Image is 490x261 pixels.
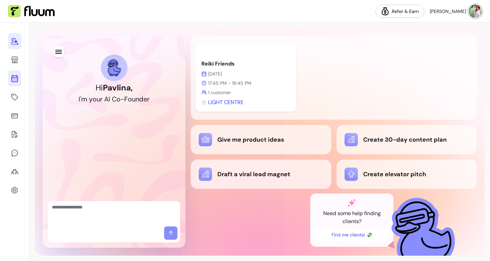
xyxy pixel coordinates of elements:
[112,94,117,104] div: C
[93,94,97,104] div: o
[109,94,110,104] div: I
[128,94,132,104] div: o
[199,133,323,146] div: Give me product ideas
[8,70,21,86] a: Calendar
[121,94,124,104] div: -
[139,94,143,104] div: d
[89,94,93,104] div: y
[132,94,135,104] div: u
[316,209,388,225] p: Need some help finding clients?
[8,33,21,49] a: Home
[430,5,482,18] button: avatar[PERSON_NAME]
[348,199,356,207] img: AI Co-Founder gradient star
[143,94,147,104] div: e
[199,133,212,146] img: Give me product ideas
[199,168,323,181] div: Draft a viral lead magnet
[345,168,469,181] div: Create elevator pitch
[345,168,358,181] img: Create elevator pitch
[201,80,291,86] p: 17:45 PM - 18:45 PM
[375,5,424,18] a: Refer & Earn
[81,94,87,104] div: m
[79,94,80,104] div: I
[79,94,149,104] h2: I'm your AI Co-Founder
[316,228,388,241] button: Find me clients! 💸
[107,59,121,76] img: AI Co-Founder avatar
[430,8,466,15] span: [PERSON_NAME]
[199,168,212,181] img: Draft a viral lead magnet
[201,60,291,68] p: Reiki Friends
[8,5,55,18] img: Fluum Logo
[201,70,291,77] p: [DATE]
[201,89,291,96] p: 1 customer
[103,82,133,93] b: Pavlina ,
[469,5,482,18] img: avatar
[345,133,469,146] div: Create 30-day content plan
[135,94,139,104] div: n
[97,94,100,104] div: u
[8,164,21,180] a: Clients
[147,94,149,104] div: r
[8,89,21,105] a: Offerings
[52,204,176,224] textarea: Ask me anything...
[8,108,21,124] a: Sales
[345,133,358,146] img: Create 30-day content plan
[8,126,21,142] a: Forms
[100,94,103,104] div: r
[8,145,21,161] a: My Messages
[124,94,128,104] div: F
[80,94,81,104] div: '
[8,52,21,68] a: Storefront
[104,94,109,104] div: A
[8,182,21,198] a: Settings
[96,82,133,93] h1: Hi
[117,94,121,104] div: o
[208,98,244,106] span: LIGHT CENTRE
